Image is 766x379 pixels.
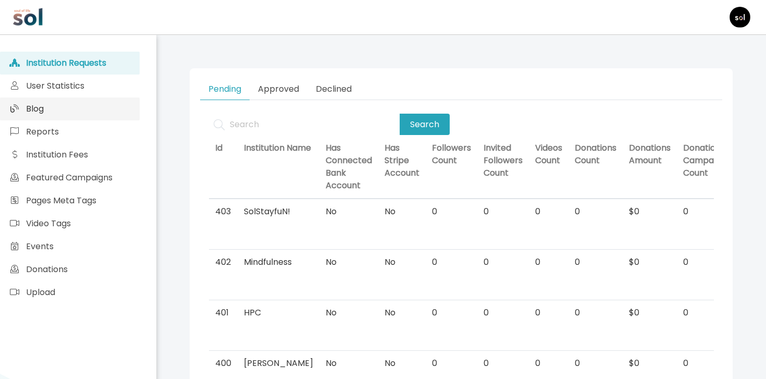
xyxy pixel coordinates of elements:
span: Pages Meta Tags [26,194,96,206]
div: No [385,205,419,218]
span: Institution Name [244,142,311,154]
div: No [326,205,372,218]
span: Upload [26,286,55,298]
span: Video Tags [26,217,71,229]
span: Events [26,240,54,252]
span: Invited Followers Count [484,142,523,179]
div: $0 [629,205,671,218]
div: No [326,256,372,268]
span: Donation Campaigns Count [683,142,730,179]
div: 0 [575,205,616,218]
span: User Statistics [26,80,84,92]
div: 0 [484,307,523,319]
div: 0 [432,256,471,268]
img: logo.c816a1a4.png [13,2,44,33]
div: 0 [484,256,523,268]
div: 0 [535,205,562,218]
span: Videos Count [535,142,562,167]
span: Declined [316,83,352,95]
span: Donations Count [575,142,616,167]
span: Donations [26,263,68,275]
div: 0 [535,357,562,370]
div: 0 [484,357,523,370]
div: No [385,357,419,370]
div: 0 [432,307,471,319]
div: No [326,307,372,319]
div: 0 [535,307,562,319]
div: $0 [629,307,671,319]
div: 0 [432,205,471,218]
span: Institution Requests [26,57,106,69]
div: 401 [215,307,231,319]
span: Has Stripe Account [385,142,419,179]
div: 0 [575,357,616,370]
span: Institution Fees [26,149,88,161]
div: $0 [629,357,671,370]
button: Search [400,114,450,135]
div: $0 [629,256,671,268]
span: Has Connected Bank Account [326,142,372,192]
span: Reports [26,126,59,138]
div: 0 [683,307,730,319]
span: Id [215,142,223,154]
div: 0 [432,357,471,370]
div: 0 [575,256,616,268]
div: No [385,307,419,319]
div: HPC [244,307,313,319]
span: Donations Amount [629,142,671,167]
div: 0 [683,256,730,268]
div: 0 [683,357,730,370]
span: Pending [208,83,241,95]
div: 0 [535,256,562,268]
div: 402 [215,256,231,268]
div: 400 [215,357,231,370]
div: SolStayfuN! [244,205,313,218]
span: Blog [26,103,44,115]
input: Search [208,114,400,135]
div: 403 [215,205,231,218]
div: 0 [484,205,523,218]
div: 0 [575,307,616,319]
img: 1668069742427Component-1.png [730,7,750,28]
div: [PERSON_NAME] [244,357,313,370]
div: No [326,357,372,370]
span: Followers Count [432,142,471,167]
span: Featured Campaigns [26,172,113,184]
div: Mindfulness [244,256,313,268]
span: Approved [258,83,299,95]
div: No [385,256,419,268]
div: 0 [683,205,730,218]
